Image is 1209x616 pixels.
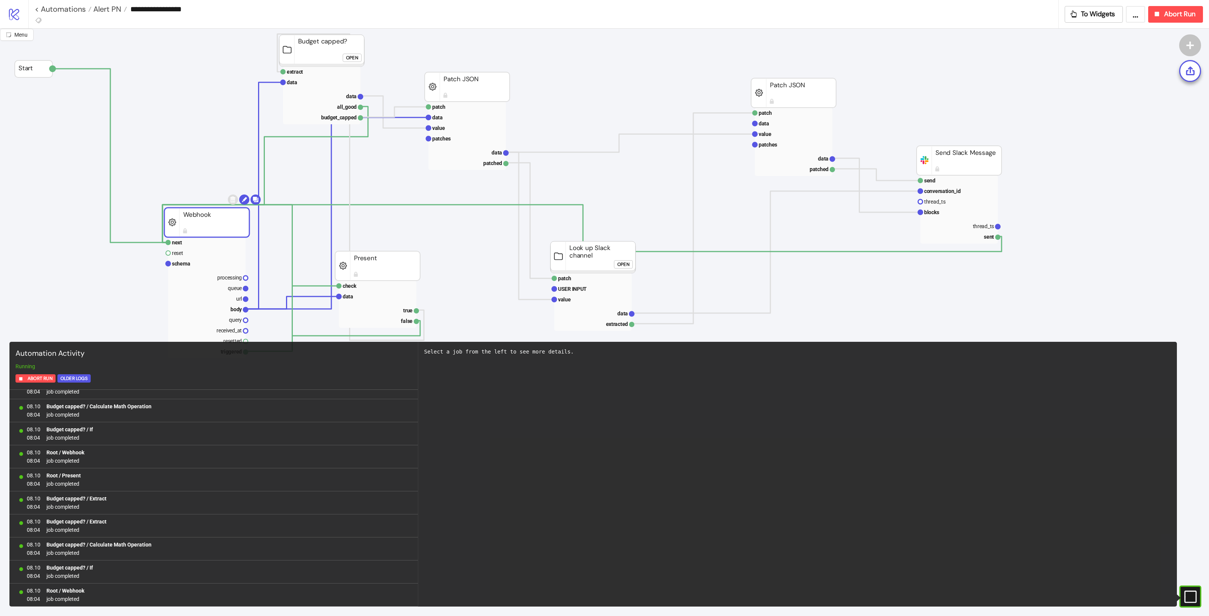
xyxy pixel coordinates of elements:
a: < Automations [35,5,91,13]
span: job completed [46,549,152,557]
span: Menu [14,32,28,38]
b: Root / Present [46,472,81,479]
span: Abort Run [28,374,53,383]
span: job completed [46,572,93,580]
div: Older Logs [60,374,88,383]
span: 08.10 [27,402,40,411]
button: ... [1126,6,1145,23]
text: thread_ts [973,223,994,229]
text: received_at [216,327,242,333]
span: 08.10 [27,471,40,480]
b: Budget capped? / Calculate Math Operation [46,542,152,548]
text: conversation_id [924,188,961,194]
text: reset [172,250,183,256]
button: To Widgets [1065,6,1123,23]
button: Open [343,54,362,62]
text: USER INPUT [558,286,587,292]
text: patch [759,110,772,116]
button: Older Logs [57,374,91,383]
div: Select a job from the left to see more details. [424,348,1171,356]
text: data [617,310,628,316]
text: check [343,283,357,289]
text: data [346,93,357,99]
span: job completed [46,526,107,534]
text: blocks [924,209,939,215]
text: patch [432,104,445,110]
span: 08.10 [27,425,40,434]
span: 08.10 [27,448,40,457]
div: Automation Activity [12,345,415,363]
text: query [229,317,242,323]
span: 08.10 [27,587,40,595]
span: job completed [46,457,84,465]
text: value [558,296,571,303]
span: 08:04 [27,411,40,419]
span: 08:04 [27,549,40,557]
span: 08.10 [27,564,40,572]
text: patch [558,275,571,281]
text: data [432,114,443,120]
text: schema [172,261,190,267]
b: Root / Webhook [46,449,84,455]
b: Budget capped? / If [46,565,93,571]
text: queue [228,285,242,291]
span: 08:04 [27,595,40,603]
text: patches [432,136,451,142]
button: Abort Run [1148,6,1203,23]
b: Budget capped? / If [46,426,93,432]
span: job completed [46,595,84,603]
text: data [492,150,502,156]
span: 08.10 [27,517,40,526]
text: value [759,131,771,137]
button: Abort Run [15,374,56,383]
span: Abort Run [1164,10,1195,19]
span: 08:04 [27,388,40,396]
span: To Widgets [1081,10,1115,19]
b: Root / Webhook [46,588,84,594]
div: Open [617,260,629,269]
span: Alert PN [91,4,121,14]
text: patches [759,142,777,148]
text: data [818,156,829,162]
span: job completed [46,434,93,442]
text: next [172,239,182,245]
span: 08:04 [27,434,40,442]
span: 08:04 [27,503,40,511]
b: Budget capped? / Calculate Math Operation [46,403,152,409]
text: thread_ts [924,199,946,205]
b: Budget capped? / Extract [46,496,107,502]
button: Open [614,260,633,269]
span: 08:04 [27,526,40,534]
div: Open [346,54,358,62]
text: body [230,306,242,312]
span: radius-bottomright [6,32,11,37]
text: extract [287,69,303,75]
b: Budget capped? / Extract [46,519,107,525]
span: 08.10 [27,540,40,549]
span: job completed [46,388,107,396]
text: data [759,120,769,127]
span: 08:04 [27,572,40,580]
text: data [287,79,297,85]
text: send [924,178,935,184]
span: 08:04 [27,457,40,465]
text: value [432,125,445,131]
text: processing [217,275,242,281]
text: url [236,296,242,302]
span: 08:04 [27,480,40,488]
span: job completed [46,503,107,511]
div: Running [12,362,415,371]
a: Alert PN [91,5,127,13]
span: 08.10 [27,494,40,503]
text: data [343,293,353,300]
span: job completed [46,480,81,488]
span: job completed [46,411,152,419]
